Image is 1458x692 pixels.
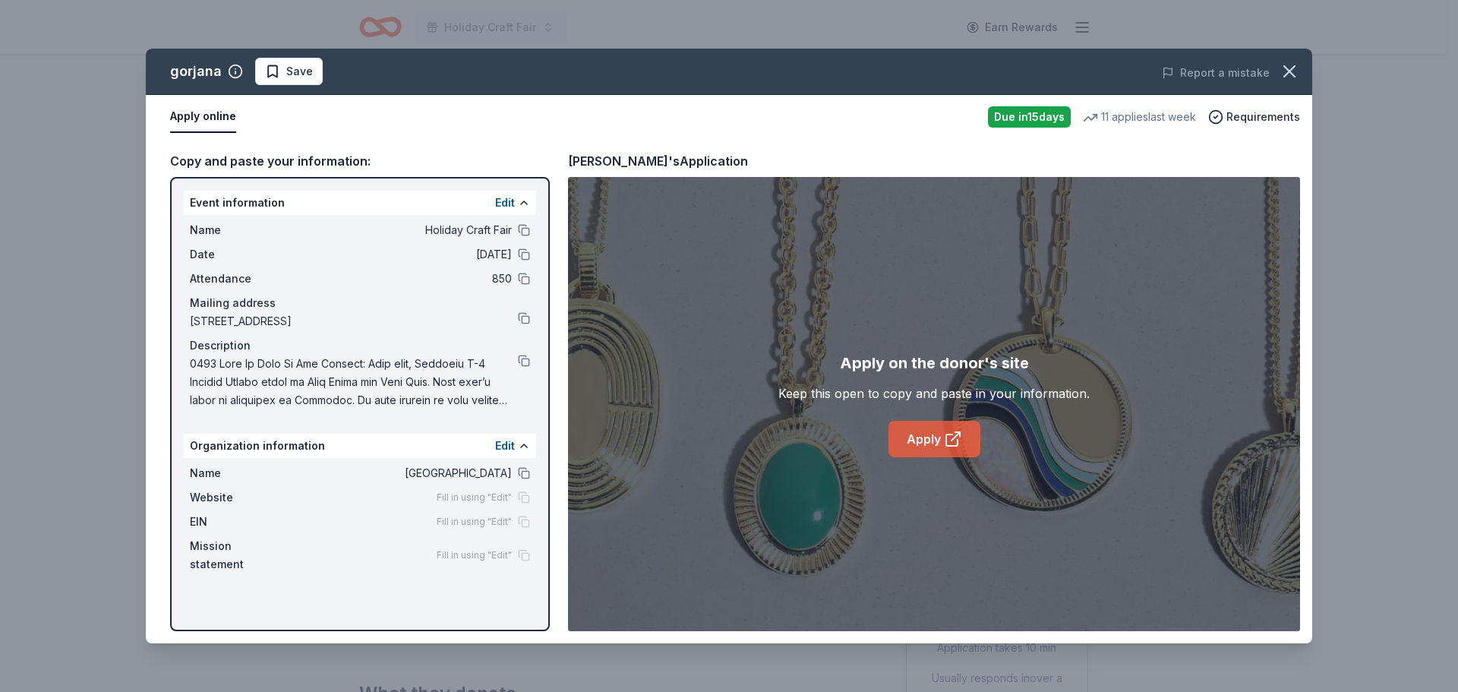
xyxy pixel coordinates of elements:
[292,464,512,482] span: [GEOGRAPHIC_DATA]
[292,221,512,239] span: Holiday Craft Fair
[255,58,323,85] button: Save
[184,191,536,215] div: Event information
[286,62,313,81] span: Save
[292,270,512,288] span: 850
[190,513,292,531] span: EIN
[988,106,1071,128] div: Due in 15 days
[568,151,748,171] div: [PERSON_NAME]'s Application
[1083,108,1196,126] div: 11 applies last week
[190,221,292,239] span: Name
[190,312,518,330] span: [STREET_ADDRESS]
[437,516,512,528] span: Fill in using "Edit"
[170,59,222,84] div: gorjana
[1226,108,1300,126] span: Requirements
[495,437,515,455] button: Edit
[170,101,236,133] button: Apply online
[437,549,512,561] span: Fill in using "Edit"
[190,355,518,409] span: 0493 Lore Ip Dolo Si Ame Consect: Adip elit, Seddoeiu T-4 Incidid Utlabo etdol ma Aliq Enima min ...
[190,488,292,507] span: Website
[840,351,1029,375] div: Apply on the donor's site
[170,151,550,171] div: Copy and paste your information:
[190,464,292,482] span: Name
[437,491,512,504] span: Fill in using "Edit"
[495,194,515,212] button: Edit
[1208,108,1300,126] button: Requirements
[888,421,980,457] a: Apply
[184,434,536,458] div: Organization information
[190,337,530,355] div: Description
[778,384,1090,403] div: Keep this open to copy and paste in your information.
[1162,64,1270,82] button: Report a mistake
[190,294,530,312] div: Mailing address
[190,245,292,264] span: Date
[292,245,512,264] span: [DATE]
[190,537,292,574] span: Mission statement
[190,270,292,288] span: Attendance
